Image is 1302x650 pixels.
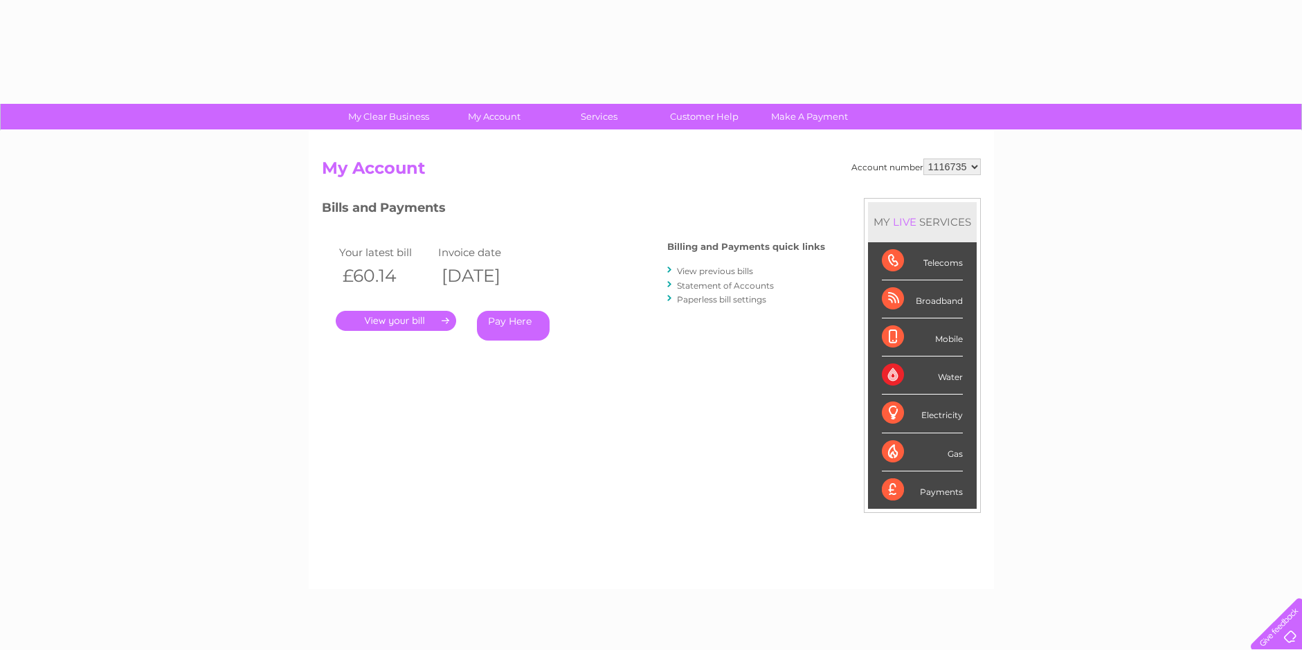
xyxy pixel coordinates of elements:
th: £60.14 [336,262,435,290]
a: View previous bills [677,266,753,276]
div: Broadband [882,280,963,318]
a: Pay Here [477,311,550,341]
h3: Bills and Payments [322,198,825,222]
h4: Billing and Payments quick links [667,242,825,252]
h2: My Account [322,159,981,185]
div: MY SERVICES [868,202,977,242]
a: Services [542,104,656,129]
div: Account number [851,159,981,175]
div: Payments [882,471,963,509]
a: Customer Help [647,104,761,129]
td: Invoice date [435,243,534,262]
a: Statement of Accounts [677,280,774,291]
div: LIVE [890,215,919,228]
a: Make A Payment [752,104,867,129]
a: . [336,311,456,331]
div: Mobile [882,318,963,356]
td: Your latest bill [336,243,435,262]
div: Water [882,356,963,395]
a: My Account [437,104,551,129]
div: Electricity [882,395,963,433]
a: Paperless bill settings [677,294,766,305]
a: My Clear Business [332,104,446,129]
div: Gas [882,433,963,471]
th: [DATE] [435,262,534,290]
div: Telecoms [882,242,963,280]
